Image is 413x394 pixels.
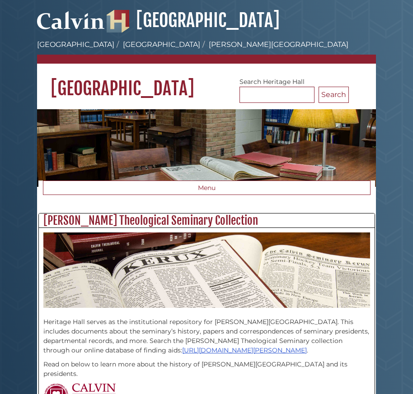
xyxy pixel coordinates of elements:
[39,213,375,228] h2: [PERSON_NAME] Theological Seminary Collection
[200,39,348,50] li: [PERSON_NAME][GEOGRAPHIC_DATA]
[319,87,349,103] button: Search
[182,346,307,354] a: [URL][DOMAIN_NAME][PERSON_NAME]
[107,10,129,32] img: Hekman Library Logo
[37,7,105,32] img: Calvin
[37,39,376,64] nav: breadcrumb
[43,181,371,195] button: Menu
[43,308,370,355] p: Heritage Hall serves as the institutional repository for [PERSON_NAME][GEOGRAPHIC_DATA]. This inc...
[37,21,105,29] a: Calvin University
[43,232,370,307] img: Calvin Theological Seminary Kerux
[37,40,114,49] a: [GEOGRAPHIC_DATA]
[43,360,370,379] p: Read on below to learn more about the history of [PERSON_NAME][GEOGRAPHIC_DATA] and its presidents.
[37,64,376,100] h1: [GEOGRAPHIC_DATA]
[107,9,280,32] a: [GEOGRAPHIC_DATA]
[123,40,200,49] a: [GEOGRAPHIC_DATA]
